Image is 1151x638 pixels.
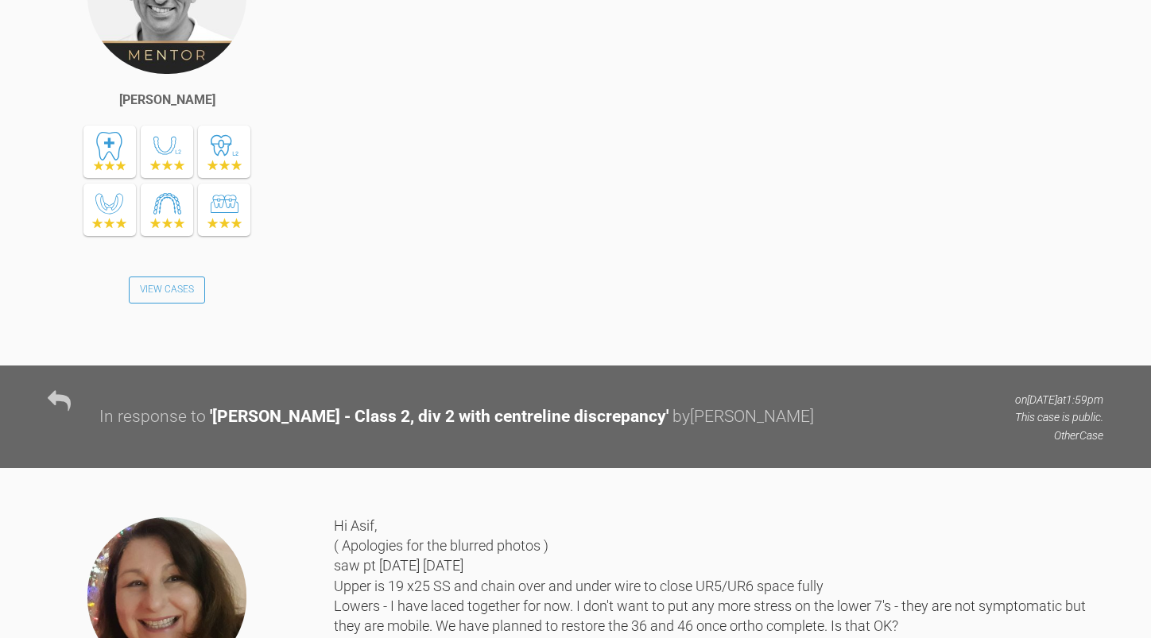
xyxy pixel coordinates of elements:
div: by [PERSON_NAME] [672,404,814,431]
div: In response to [99,404,206,431]
p: Other Case [1015,427,1103,444]
div: ' [PERSON_NAME] - Class 2, div 2 with centreline discrepancy ' [210,404,669,431]
p: This case is public. [1015,408,1103,426]
div: [PERSON_NAME] [119,90,215,110]
a: View Cases [129,276,205,304]
p: on [DATE] at 1:59pm [1015,391,1103,408]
